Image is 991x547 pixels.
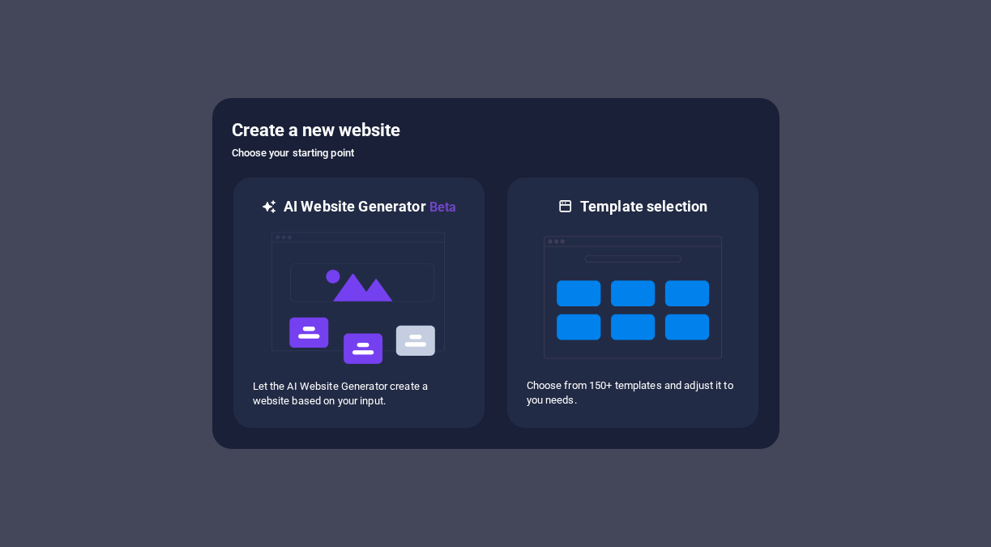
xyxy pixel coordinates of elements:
[270,217,448,379] img: ai
[580,197,707,216] h6: Template selection
[232,118,760,143] h5: Create a new website
[527,378,739,408] p: Choose from 150+ templates and adjust it to you needs.
[284,197,456,217] h6: AI Website Generator
[232,176,486,429] div: AI Website GeneratorBetaaiLet the AI Website Generator create a website based on your input.
[232,143,760,163] h6: Choose your starting point
[426,199,457,215] span: Beta
[253,379,465,408] p: Let the AI Website Generator create a website based on your input.
[506,176,760,429] div: Template selectionChoose from 150+ templates and adjust it to you needs.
